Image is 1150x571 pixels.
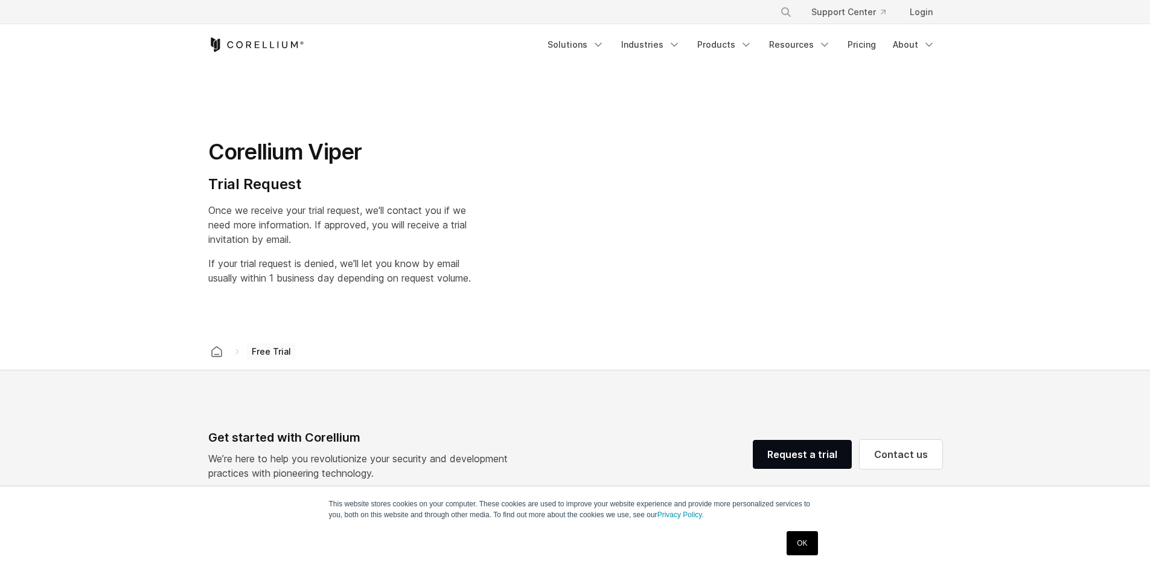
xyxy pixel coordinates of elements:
a: Industries [614,34,688,56]
a: Request a trial [753,440,852,469]
span: Free Trial [247,343,296,360]
p: We’re here to help you revolutionize your security and development practices with pioneering tech... [208,451,517,480]
span: If your trial request is denied, we'll let you know by email usually within 1 business day depend... [208,257,471,284]
a: Corellium home [206,343,228,360]
p: This website stores cookies on your computer. These cookies are used to improve your website expe... [329,498,822,520]
a: Support Center [802,1,895,23]
div: Navigation Menu [765,1,942,23]
a: OK [787,531,817,555]
span: Once we receive your trial request, we'll contact you if we need more information. If approved, y... [208,204,467,245]
a: Resources [762,34,838,56]
a: Solutions [540,34,612,56]
a: Products [690,34,759,56]
div: Navigation Menu [540,34,942,56]
a: Pricing [840,34,883,56]
a: About [886,34,942,56]
button: Search [775,1,797,23]
h4: Trial Request [208,175,471,193]
a: Contact us [860,440,942,469]
a: Login [900,1,942,23]
div: Get started with Corellium [208,428,517,447]
a: Privacy Policy. [657,511,704,519]
a: Corellium Home [208,37,304,52]
h1: Corellium Viper [208,138,471,166]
